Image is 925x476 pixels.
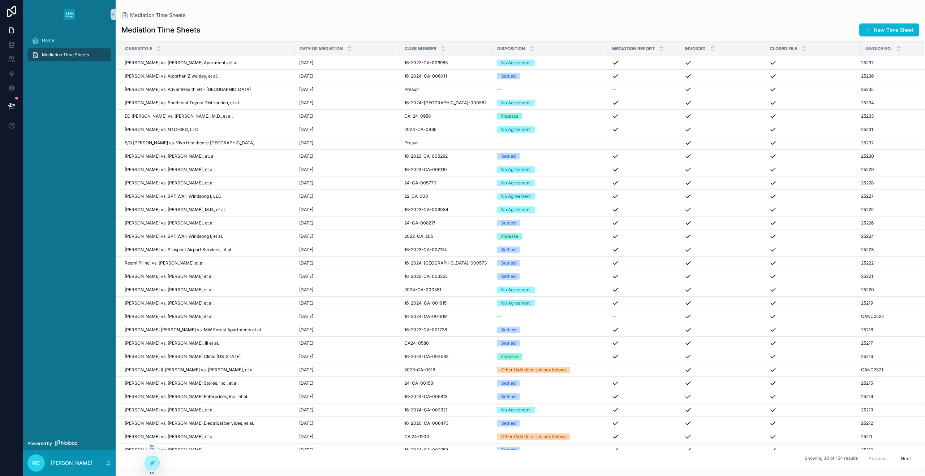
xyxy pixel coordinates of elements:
a: No Agreement [497,300,603,306]
span: [DATE] [299,327,313,333]
span: 25232 [861,140,874,146]
a: [PERSON_NAME] vs. [PERSON_NAME], III et al. [125,340,291,346]
span: [PERSON_NAME] vs. [PERSON_NAME], et. al [125,153,215,159]
a: -- [497,140,603,146]
a: 16-2022-CA-003255 [404,274,488,279]
span: [DATE] [299,87,313,92]
a: [PERSON_NAME] vs. [PERSON_NAME] Enterprises, Inc., et al. [125,394,291,399]
div: scrollable content [23,29,116,71]
span: 2024-CA-000581 [404,287,441,293]
a: [DATE] [299,287,396,293]
a: 25231 [861,127,915,132]
div: Settled [501,393,516,400]
a: 25223 [861,247,915,253]
a: [PERSON_NAME] vs. [PERSON_NAME], M.D., et al. [125,207,291,213]
span: [DATE] [299,127,313,132]
span: [DATE] [299,314,313,319]
span: -- [612,140,616,146]
a: Settled [497,393,603,400]
div: Settled [501,153,516,160]
span: -- [612,367,616,373]
a: [PERSON_NAME] vs. [PERSON_NAME], et. al [125,153,291,159]
a: 25218 [861,327,915,333]
a: 16-2024-CA-006011 [404,73,488,79]
div: Other (Add details in box below) [501,433,566,440]
span: 24-CA-001581 [404,380,435,386]
a: [DATE] [299,407,396,413]
span: 25216 [861,354,873,359]
button: New Time Sheet [859,23,919,36]
a: [DATE] [299,167,396,173]
a: 16-2024-[GEOGRAPHIC_DATA]-000582 [404,100,488,106]
a: [DATE] [299,87,396,92]
a: 25216 [861,354,915,359]
span: 25221 [861,274,873,279]
a: [PERSON_NAME] vs. [PERSON_NAME] et al. [125,274,291,279]
a: No Agreement [497,126,603,133]
span: Presuit [404,87,419,92]
a: 25232 [861,140,915,146]
span: [DATE] [299,60,313,66]
div: Settled [501,340,516,346]
span: Resmi Pilinci vs. [PERSON_NAME] et al. [125,260,205,266]
span: [PERSON_NAME] vs. [PERSON_NAME] et al. [125,300,214,306]
span: 16-2024-CA-004582 [404,354,448,359]
span: [PERSON_NAME] vs. Atobrhan Ziwelday, et al. [125,73,218,79]
span: Mediation Time Sheets [130,12,186,19]
a: No Agreement [497,407,603,413]
span: 16-2022-CA-006983 [404,60,448,66]
a: No Agreement [497,287,603,293]
span: 16-2024-CA-001915 [404,300,447,306]
span: [PERSON_NAME] vs. AdventHealth ER - [GEOGRAPHIC_DATA] [125,87,251,92]
span: [DATE] [299,220,313,226]
a: [PERSON_NAME] [PERSON_NAME] vs. MW Forest Apartments et al. [125,327,291,333]
span: [PERSON_NAME] vs. [PERSON_NAME] Stores, Inc., et al. [125,380,238,386]
span: 25212 [861,420,873,426]
span: 2024-CA-0495 [404,127,436,132]
span: Home [42,38,54,43]
span: 25226 [861,220,874,226]
a: 25237 [861,60,915,66]
a: 22-CA-308 [404,193,488,199]
a: No Agreement [497,180,603,186]
span: 2023-CA-0518 [404,367,435,373]
a: 16-2024-CA-005813 [404,394,488,399]
a: Other (Add details in box below) [497,367,603,373]
a: -- [612,314,676,319]
span: [DATE] [299,340,313,346]
div: Impasse [501,353,518,360]
a: CA-24-0958 [404,113,488,119]
span: [PERSON_NAME] vs. [PERSON_NAME], M.D., et al. [125,207,226,213]
span: 25220 [861,287,874,293]
span: -- [612,314,616,319]
a: [PERSON_NAME] vs. [PERSON_NAME] Stores, Inc., et al. [125,380,291,386]
span: 25217 [861,340,873,346]
span: [DATE] [299,380,313,386]
span: [DATE] [299,153,313,159]
span: [PERSON_NAME] vs. [PERSON_NAME], et al. [125,407,215,413]
a: 25234 [861,100,915,106]
a: [DATE] [299,153,396,159]
a: 16-2024-CA-006110 [404,167,488,173]
a: 25217 [861,340,915,346]
span: [DATE] [299,407,313,413]
span: [PERSON_NAME] vs. NTC-REG, LLC [125,127,198,132]
a: [PERSON_NAME] vs. [PERSON_NAME] Clinic [US_STATE] [125,354,291,359]
img: App logo [64,9,75,20]
a: 25226 [861,220,915,226]
a: [DATE] [299,260,396,266]
a: 16-2023-CA-009034 [404,207,488,213]
span: 16-2024-CA-001619 [404,314,447,319]
a: Resmi Pilinci vs. [PERSON_NAME] et al. [125,260,291,266]
a: 25235 [861,87,915,92]
span: [DATE] [299,394,313,399]
a: Home [27,34,111,47]
a: 25213 [861,407,915,413]
a: Settled [497,260,603,266]
span: 16-2024-CA-005813 [404,394,447,399]
a: [DATE] [299,247,396,253]
span: 25234 [861,100,874,106]
span: 16-2020-CA-006473 [404,420,448,426]
a: 25214 [861,394,915,399]
a: [DATE] [299,327,396,333]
